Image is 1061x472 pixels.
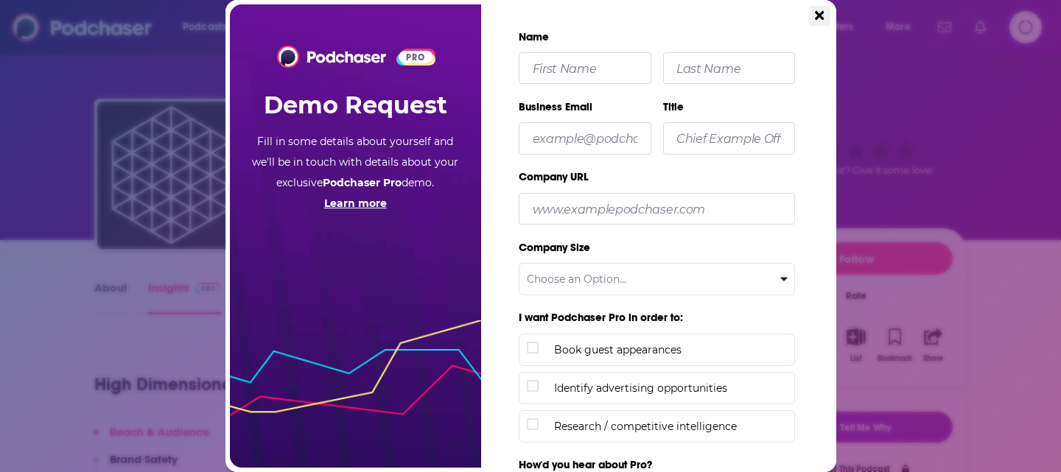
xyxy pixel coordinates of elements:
label: I want Podchaser Pro in order to: [519,305,802,334]
span: Book guest appearances [554,342,787,358]
span: Research / competitive intelligence [554,418,787,434]
input: Last Name [663,52,796,84]
b: Podchaser Pro [323,176,402,189]
label: Business Email [519,94,651,122]
a: Learn more [324,197,387,210]
label: Company URL [519,163,795,192]
input: www.examplepodchaser.com [519,193,795,225]
label: Title [663,94,796,122]
span: Identify advertising opportunities [554,380,787,396]
input: Chief Example Officer [663,122,796,154]
input: First Name [519,52,651,84]
a: Podchaser Logo PRO [277,46,433,68]
label: Name [519,24,802,52]
label: Company Size [519,234,795,263]
img: Podchaser - Follow, Share and Rate Podcasts [277,46,387,68]
input: example@podchaser.com [519,122,651,154]
span: PRO [399,51,433,63]
p: Fill in some details about yourself and we'll be in touch with details about your exclusive demo. [251,131,459,214]
button: Close [809,6,830,26]
a: Podchaser - Follow, Share and Rate Podcasts [277,49,387,63]
h2: Demo Request [264,79,447,131]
